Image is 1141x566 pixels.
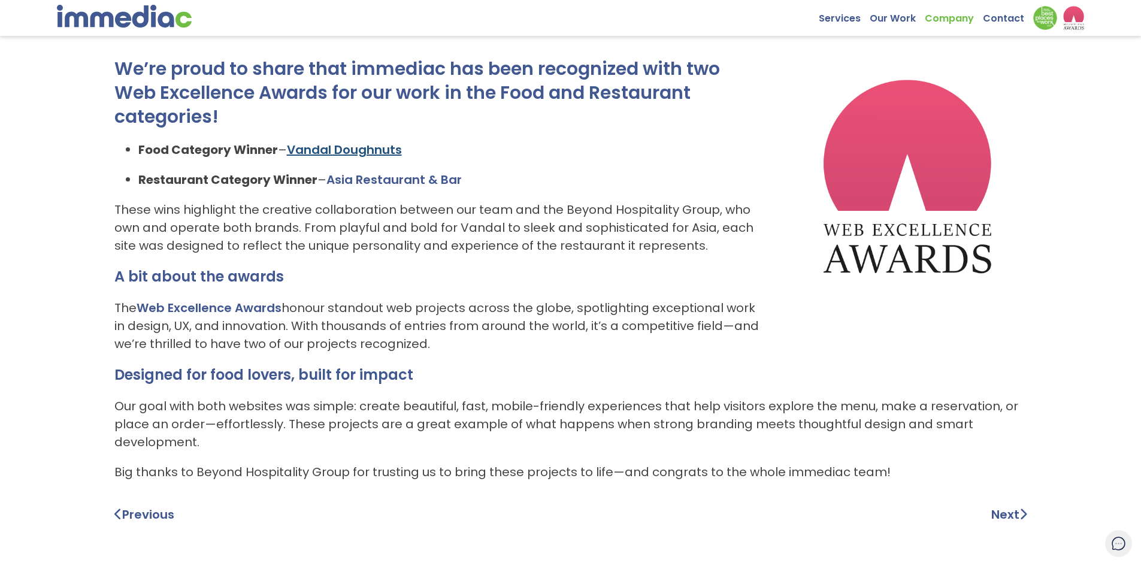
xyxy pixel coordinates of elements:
a: Vandal Doughnuts [287,141,402,158]
a: Company [925,6,983,25]
img: Down [1033,6,1057,30]
img: logo2_wea_nobg.webp [1063,6,1084,30]
strong: Food Category Winner [138,141,278,158]
h2: We’re proud to share that immediac has been recognized with two Web Excellence Awards for our wor... [114,57,1027,129]
a: Asia Restaurant & Bar [326,171,462,188]
p: Our goal with both websites was simple: create beautiful, fast, mobile-friendly experiences that ... [114,397,1027,451]
a: Next [991,506,1027,523]
a: Services [819,6,870,25]
p: Big thanks to Beyond Hospitality Group for trusting us to bring these projects to life—and congra... [114,463,1027,481]
p: The honour standout web projects across the globe, spotlighting exceptional work in design, UX, a... [114,299,1027,353]
img: immediac [57,5,192,28]
a: Our Work [870,6,925,25]
p: These wins highlight the creative collaboration between our team and the Beyond Hospitality Group... [114,201,1027,255]
a: Web Excellence Awards [137,299,282,316]
a: Contact [983,6,1033,25]
a: Previous [114,506,174,523]
p: – [138,141,1027,159]
h3: Designed for food lovers, built for impact [114,365,1027,385]
h3: A bit about the awards [114,267,1027,287]
p: – [138,171,1027,189]
strong: Restaurant Category Winner [138,171,317,188]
